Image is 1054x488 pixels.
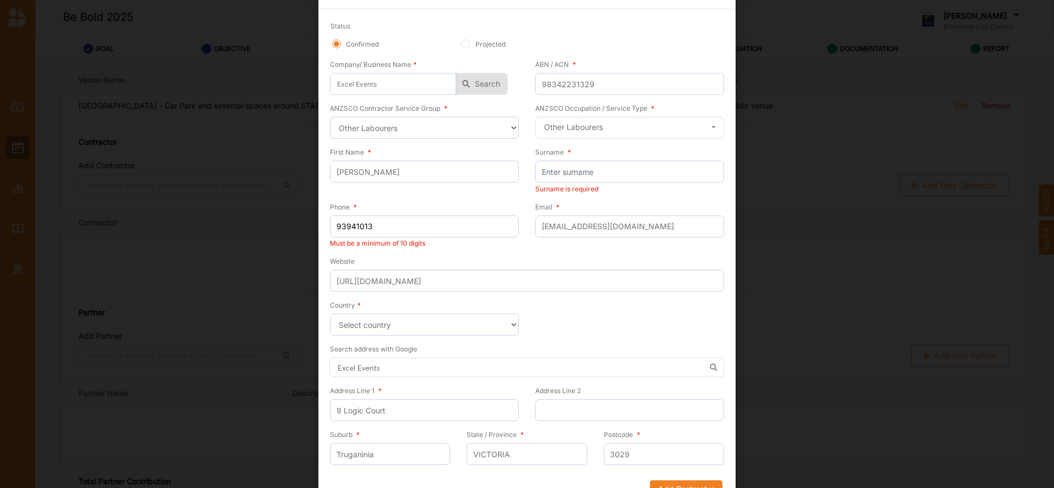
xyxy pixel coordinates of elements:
[330,239,519,248] div: Must be a minimum of 10 digits
[535,202,559,212] label: Email
[330,215,519,237] input: Enter phone number
[456,73,508,95] button: Search
[346,39,379,49] label: Confirmed
[330,270,724,292] input: Enter website
[535,73,724,95] input: Enter ABN/ ACN
[330,257,355,266] label: Website
[535,185,724,194] div: Surname is required
[604,430,640,439] label: Postcode
[329,358,724,377] input: Enter a location
[467,430,524,439] label: State / Province
[535,215,724,237] input: Enter email
[535,386,581,395] label: Address Line 2
[535,104,654,113] label: ANZSCO Occupation / Service Type
[330,202,357,212] label: Phone
[544,123,603,131] div: Other Labourers
[330,147,371,157] label: First Name
[330,344,417,354] label: Search address with Google
[330,104,447,113] label: ANZSCO Contractor Service Group
[330,386,382,395] label: Address Line 1
[535,60,576,69] div: ABN / ACN
[330,73,456,95] input: Search
[330,21,592,31] label: Status
[330,430,360,439] label: Suburb
[535,161,724,183] input: Enter surname
[330,60,417,69] label: Company/ Business Name
[535,147,571,157] label: Surname
[475,39,506,49] label: Projected
[330,300,361,310] label: Country
[330,161,519,183] input: Enter first name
